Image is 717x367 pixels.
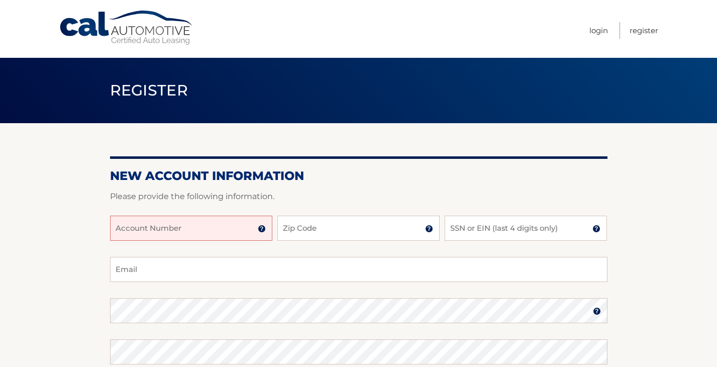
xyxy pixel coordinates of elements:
[110,257,607,282] input: Email
[110,216,272,241] input: Account Number
[445,216,607,241] input: SSN or EIN (last 4 digits only)
[589,22,608,39] a: Login
[59,10,194,46] a: Cal Automotive
[630,22,658,39] a: Register
[593,307,601,315] img: tooltip.svg
[258,225,266,233] img: tooltip.svg
[277,216,440,241] input: Zip Code
[110,81,188,100] span: Register
[110,168,607,183] h2: New Account Information
[592,225,600,233] img: tooltip.svg
[110,190,607,204] p: Please provide the following information.
[425,225,433,233] img: tooltip.svg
